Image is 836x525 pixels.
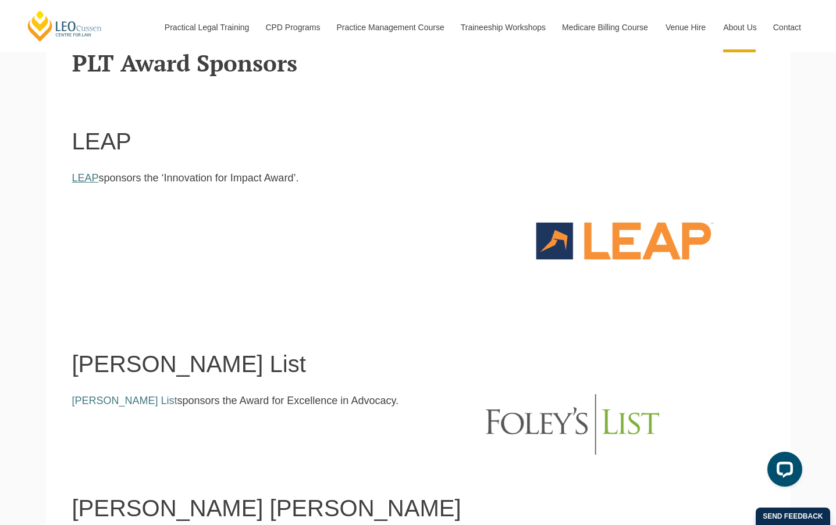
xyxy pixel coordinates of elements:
a: Practice Management Course [328,2,452,52]
h1: LEAP [72,128,764,154]
a: [PERSON_NAME] List [72,395,177,406]
h2: PLT Award Sponsors [72,50,764,76]
a: Practical Legal Training [156,2,257,52]
a: Traineeship Workshops [452,2,553,52]
a: CPD Programs [257,2,328,52]
a: LEAP [72,172,99,184]
a: Medicare Billing Course [553,2,657,52]
h1: [PERSON_NAME] [PERSON_NAME] [72,495,764,521]
a: [PERSON_NAME] Centre for Law [26,9,104,42]
p: sponsors the ‘Innovation for Impact Award’. [72,172,469,185]
iframe: LiveChat chat widget [758,447,807,496]
p: sponsors the Award for Excellence in Advocacy. [72,394,469,408]
a: Contact [764,2,810,52]
a: Venue Hire [657,2,714,52]
h1: [PERSON_NAME] List [72,351,764,377]
a: About Us [714,2,764,52]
